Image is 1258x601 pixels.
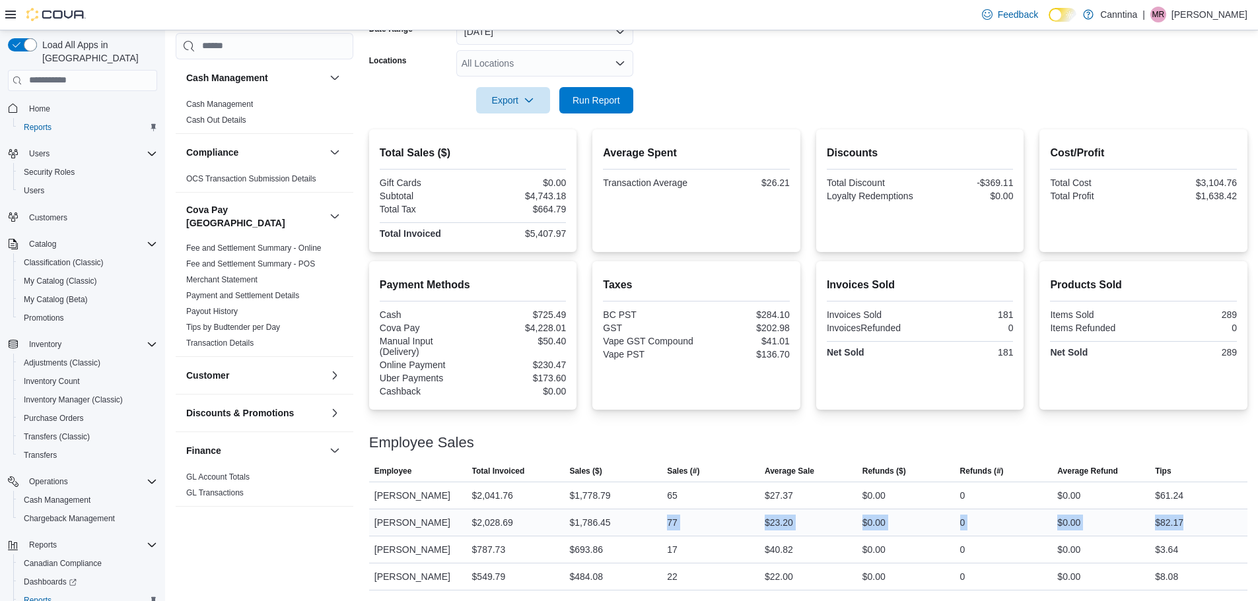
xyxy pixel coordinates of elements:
span: Refunds (#) [960,466,1004,476]
label: Locations [369,55,407,66]
span: Merchant Statement [186,274,258,285]
div: [PERSON_NAME] [369,482,467,509]
h3: Customer [186,369,229,382]
button: Catalog [24,236,61,252]
span: Transfers [24,450,57,460]
a: Transfers [18,447,62,463]
span: My Catalog (Beta) [24,294,88,305]
div: $27.37 [765,488,793,503]
a: Users [18,183,50,199]
h2: Average Spent [603,145,790,161]
h2: Taxes [603,277,790,293]
div: Vape GST Compound [603,336,693,346]
span: Catalog [29,239,56,249]
span: Adjustments (Classic) [18,355,157,371]
span: Users [18,183,157,199]
button: Users [3,144,162,163]
div: $664.79 [475,204,566,214]
span: Transfers (Classic) [18,429,157,445]
span: Total Invoiced [472,466,525,476]
span: Inventory Count [24,376,80,387]
div: $0.00 [1057,515,1080,530]
h3: Discounts & Promotions [186,406,294,420]
h3: Compliance [186,146,238,159]
div: 0 [960,515,965,530]
span: Load All Apps in [GEOGRAPHIC_DATA] [37,38,157,65]
div: [PERSON_NAME] [369,536,467,563]
button: Canadian Compliance [13,554,162,573]
div: 0 [960,542,965,557]
span: Export [484,87,542,113]
div: Items Sold [1050,309,1140,320]
a: Promotions [18,310,69,326]
span: Cash Management [18,492,157,508]
span: Payout History [186,306,238,317]
div: Transaction Average [603,177,693,188]
div: Cashback [380,386,470,396]
div: $0.00 [1057,542,1080,557]
div: $3.64 [1155,542,1178,557]
span: Employee [374,466,412,476]
span: Sales (#) [667,466,699,476]
span: MR [1152,7,1165,22]
div: $0.00 [475,177,566,188]
div: $40.82 [765,542,793,557]
div: $3,104.76 [1146,177,1237,188]
div: $136.70 [699,349,790,360]
button: Discounts & Promotions [327,405,343,421]
a: Tips by Budtender per Day [186,323,280,332]
span: Inventory [24,336,157,352]
span: Operations [24,474,157,490]
span: Customers [29,212,67,223]
button: My Catalog (Classic) [13,272,162,290]
a: Purchase Orders [18,410,89,426]
span: Inventory Manager (Classic) [18,392,157,408]
button: Security Roles [13,163,162,181]
div: $0.00 [862,488,886,503]
div: Total Tax [380,204,470,214]
div: 0 [960,488,965,503]
div: Compliance [176,171,353,192]
span: Chargeback Management [24,513,115,524]
a: Transfers (Classic) [18,429,95,445]
div: Vape PST [603,349,693,360]
span: Catalog [24,236,157,252]
button: Inventory [24,336,67,352]
div: 17 [667,542,678,557]
div: InvoicesRefunded [827,323,917,333]
div: $549.79 [472,569,506,585]
span: Transfers [18,447,157,463]
button: My Catalog (Beta) [13,290,162,309]
a: Fee and Settlement Summary - POS [186,259,315,269]
p: | [1142,7,1145,22]
button: Discounts & Promotions [186,406,324,420]
span: Dashboards [24,577,77,587]
div: $725.49 [475,309,566,320]
button: Home [3,99,162,118]
div: $4,743.18 [475,191,566,201]
a: Payment and Settlement Details [186,291,299,300]
span: Promotions [24,313,64,323]
span: My Catalog (Classic) [18,273,157,289]
span: Canadian Compliance [18,555,157,571]
button: Inventory Count [13,372,162,391]
button: Transfers (Classic) [13,427,162,446]
div: $0.00 [862,542,886,557]
a: My Catalog (Beta) [18,292,93,307]
div: 77 [667,515,678,530]
button: Cash Management [13,491,162,509]
div: BC PST [603,309,693,320]
button: Export [476,87,550,113]
div: $0.00 [1057,569,1080,585]
span: Cash Out Details [186,115,246,125]
h2: Discounts [827,145,1014,161]
div: $0.00 [923,191,1013,201]
div: $0.00 [862,569,886,585]
div: Loyalty Redemptions [827,191,917,201]
div: -$369.11 [923,177,1013,188]
span: Transaction Details [186,338,254,348]
a: GL Transactions [186,488,244,497]
div: 0 [960,569,965,585]
div: Gift Cards [380,177,470,188]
